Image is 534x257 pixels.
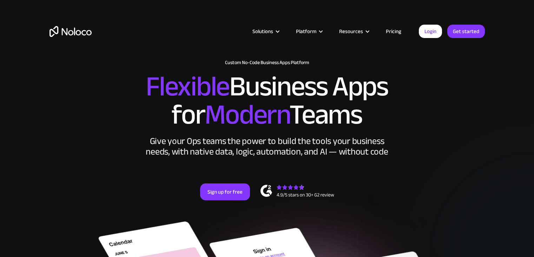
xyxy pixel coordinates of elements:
div: Resources [339,27,363,36]
div: Give your Ops teams the power to build the tools your business needs, with native data, logic, au... [144,136,390,157]
div: Platform [296,27,316,36]
span: Flexible [146,60,229,113]
a: Sign up for free [200,183,250,200]
a: Pricing [377,27,410,36]
div: Solutions [244,27,287,36]
div: Solutions [252,27,273,36]
a: Get started [447,25,485,38]
h2: Business Apps for Teams [50,73,485,129]
div: Resources [330,27,377,36]
span: Modern [205,88,289,141]
div: Platform [287,27,330,36]
a: home [50,26,92,37]
a: Login [419,25,442,38]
